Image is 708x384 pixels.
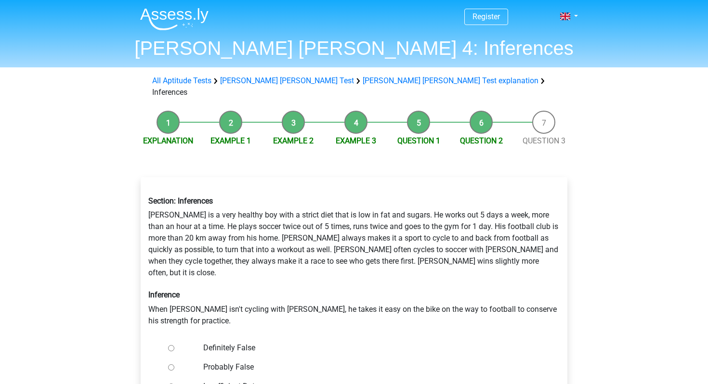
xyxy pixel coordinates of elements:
a: Question 2 [460,136,503,145]
div: [PERSON_NAME] is a very healthy boy with a strict diet that is low in fat and sugars. He works ou... [141,189,567,334]
a: Question 1 [397,136,440,145]
a: Register [472,12,500,21]
a: Question 3 [523,136,565,145]
a: Explanation [143,136,193,145]
a: All Aptitude Tests [152,76,211,85]
a: [PERSON_NAME] [PERSON_NAME] Test explanation [363,76,538,85]
a: Example 2 [273,136,314,145]
img: Assessly [140,8,209,30]
h6: Inference [148,290,560,299]
a: Example 1 [210,136,251,145]
label: Probably False [203,361,537,373]
h6: Section: Inferences [148,196,560,205]
h1: [PERSON_NAME] [PERSON_NAME] 4: Inferences [132,37,576,60]
label: Definitely False [203,342,537,354]
a: Example 3 [336,136,376,145]
a: [PERSON_NAME] [PERSON_NAME] Test [220,76,354,85]
div: Inferences [148,75,560,98]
